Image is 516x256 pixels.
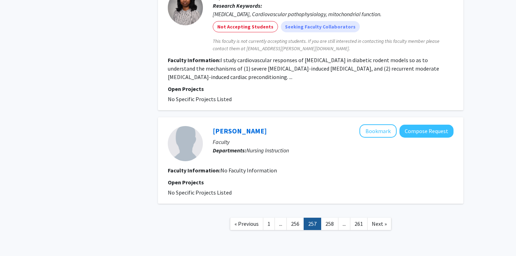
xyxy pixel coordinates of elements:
nav: Page navigation [158,211,463,239]
iframe: Chat [5,224,30,251]
button: Compose Request to Tonya Anthony [399,125,454,138]
a: 261 [350,218,368,230]
p: Open Projects [168,85,454,93]
span: Next » [372,220,387,227]
b: Research Keywords: [213,2,262,9]
b: Faculty Information: [168,167,220,174]
a: 257 [304,218,321,230]
p: Faculty [213,138,454,146]
span: ... [343,220,346,227]
span: No Faculty Information [220,167,277,174]
span: « Previous [234,220,259,227]
mat-chip: Not Accepting Students [213,21,278,32]
span: ... [279,220,282,227]
span: No Specific Projects Listed [168,189,232,196]
b: Faculty Information: [168,57,220,64]
mat-chip: Seeking Faculty Collaborators [281,21,360,32]
p: Open Projects [168,178,454,186]
a: 258 [321,218,338,230]
span: Nursing Instruction [246,147,289,154]
span: No Specific Projects Listed [168,96,232,103]
a: 1 [263,218,275,230]
div: [MEDICAL_DATA], Cardiovascular pathophysiology, mitochondrial function. [213,10,454,18]
span: This faculty is not currently accepting students. If you are still interested in contacting this ... [213,38,454,52]
a: [PERSON_NAME] [213,126,267,135]
a: 256 [286,218,304,230]
b: Departments: [213,147,246,154]
a: Previous [230,218,263,230]
fg-read-more: I study cardiovascular responses of [MEDICAL_DATA] in diabetic rodent models so as to understand ... [168,57,439,80]
button: Add Tonya Anthony to Bookmarks [359,124,397,138]
a: Next [367,218,391,230]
